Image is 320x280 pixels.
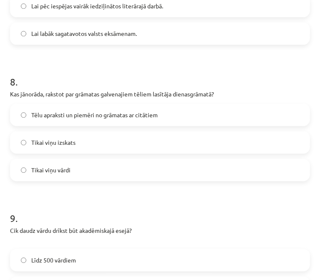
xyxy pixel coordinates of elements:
[21,257,26,263] input: Līdz 500 vārdiem
[21,140,26,145] input: Tikai viņu izskats
[10,198,310,224] h1: 9 .
[21,31,26,36] input: Lai labāk sagatavotos valsts eksāmenam.
[21,3,26,9] input: Lai pēc iespējas vairāk iedziļinātos literārajā darbā.
[31,166,71,174] span: Tikai viņu vārdi
[31,111,158,119] span: Tēlu apraksti un piemēri no grāmatas ar citātiem
[21,112,26,118] input: Tēlu apraksti un piemēri no grāmatas ar citātiem
[21,167,26,173] input: Tikai viņu vārdi
[10,90,310,98] p: Kas jānorāda, rakstot par grāmatas galvenajiem tēliem lasītāja dienasgrāmatā?
[31,138,76,147] span: Tikai viņu izskats
[10,226,310,244] p: Cik daudz vārdu drīkst būt akadēmiskajā esejā?
[10,61,310,87] h1: 8 .
[31,256,76,265] span: Līdz 500 vārdiem
[31,2,163,10] span: Lai pēc iespējas vairāk iedziļinātos literārajā darbā.
[31,29,137,38] span: Lai labāk sagatavotos valsts eksāmenam.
